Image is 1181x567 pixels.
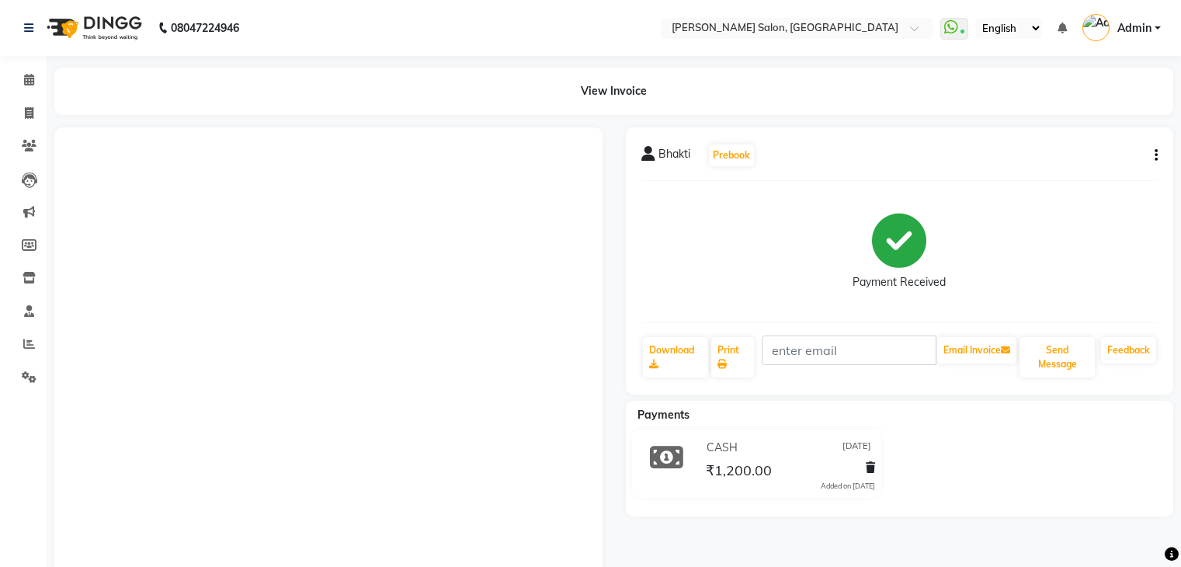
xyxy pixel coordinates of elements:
input: enter email [762,336,936,365]
span: Admin [1117,20,1151,37]
span: CASH [707,440,738,456]
div: View Invoice [54,68,1173,115]
a: Feedback [1101,337,1156,364]
img: logo [40,6,146,50]
span: ₹1,200.00 [706,461,772,483]
a: Download [643,337,709,377]
img: Admin [1082,14,1110,41]
span: [DATE] [842,440,871,456]
div: Added on [DATE] [821,481,875,492]
button: Prebook [709,144,754,166]
span: Payments [637,408,689,422]
button: Email Invoice [937,337,1016,364]
span: Bhakti [658,146,690,168]
a: Print [711,337,754,377]
iframe: chat widget [1116,505,1165,551]
button: Send Message [1019,337,1095,377]
div: Payment Received [853,274,946,290]
b: 08047224946 [171,6,239,50]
